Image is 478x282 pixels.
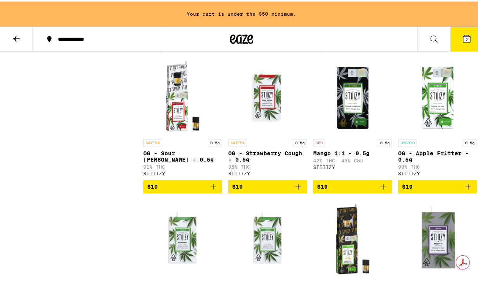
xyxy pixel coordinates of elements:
a: Open page for OG - Sour Tangie - 0.5g from STIIIZY [143,55,222,178]
p: SATIVA [143,138,162,145]
p: OG - Strawberry Cough - 0.5g [228,149,307,161]
p: 0.5g [208,138,222,145]
p: SATIVA [228,138,247,145]
div: STIIIZY [313,163,392,168]
p: 0.5g [463,138,477,145]
span: 2 [465,36,468,40]
span: $19 [402,182,413,188]
a: Open page for OG - Strawberry Cough - 0.5g from STIIIZY [228,55,307,178]
div: STIIIZY [143,169,222,175]
p: OG - Apple Fritter - 0.5g [398,149,477,161]
img: STIIIZY - OG - Blue Burst - 0.5g [144,198,222,277]
button: Add to bag [143,178,222,192]
button: Add to bag [398,178,477,192]
button: Add to bag [313,178,392,192]
p: CBD [313,138,325,145]
a: Open page for Mango 1:1 - 0.5g from STIIIZY [313,55,392,178]
p: 91% THC [143,163,222,168]
img: STIIIZY - OG - Apple Fritter - 0.5g [399,55,477,134]
p: 85% THC [228,163,307,168]
p: 0.5g [293,138,307,145]
span: $19 [317,182,328,188]
span: $19 [147,182,158,188]
p: 0.5g [378,138,392,145]
span: $19 [232,182,243,188]
p: HYBRID [398,138,417,145]
div: STIIIZY [398,169,477,175]
p: 90% THC [398,163,477,168]
p: 42% THC: 43% CBD [313,156,392,162]
img: STIIIZY - OG - Biscotti - 1g [399,198,477,277]
button: Add to bag [228,178,307,192]
div: STIIIZY [228,169,307,175]
img: STIIIZY - Pink Runtz Live Resin Liquid Diamonds - 0.5g [314,198,392,277]
img: STIIIZY - OG - Strawnana - 0.5g [229,198,307,277]
img: STIIIZY - Mango 1:1 - 0.5g [314,55,392,134]
a: Open page for OG - Apple Fritter - 0.5g from STIIIZY [398,55,477,178]
p: OG - Sour [PERSON_NAME] - 0.5g [143,149,222,161]
span: Hi. Need any help? [9,5,60,12]
img: STIIIZY - OG - Strawberry Cough - 0.5g [229,55,307,134]
img: STIIIZY - OG - Sour Tangie - 0.5g [144,55,222,134]
p: Mango 1:1 - 0.5g [313,149,392,155]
